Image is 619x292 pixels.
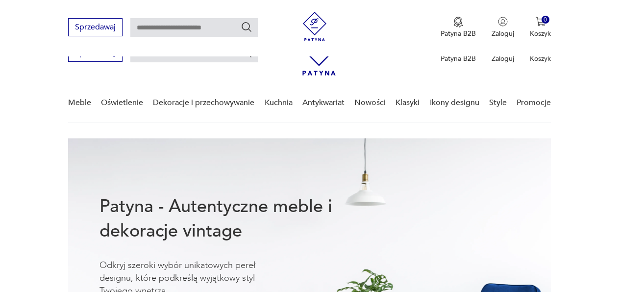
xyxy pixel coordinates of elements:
[99,194,360,243] h1: Patyna - Autentyczne meble i dekoracje vintage
[68,84,91,122] a: Meble
[430,84,479,122] a: Ikony designu
[441,17,476,38] a: Ikona medaluPatyna B2B
[489,84,507,122] a: Style
[453,17,463,27] img: Ikona medalu
[517,84,551,122] a: Promocje
[302,84,345,122] a: Antykwariat
[241,21,252,33] button: Szukaj
[530,17,551,38] button: 0Koszyk
[300,12,329,41] img: Patyna - sklep z meblami i dekoracjami vintage
[354,84,386,122] a: Nowości
[68,18,123,36] button: Sprzedawaj
[492,17,514,38] button: Zaloguj
[441,54,476,63] p: Patyna B2B
[498,17,508,27] img: Ikonka użytkownika
[265,84,293,122] a: Kuchnia
[101,84,143,122] a: Oświetlenie
[68,50,123,57] a: Sprzedawaj
[542,16,550,24] div: 0
[536,17,545,27] img: Ikona koszyka
[492,54,514,63] p: Zaloguj
[530,29,551,38] p: Koszyk
[441,17,476,38] button: Patyna B2B
[396,84,420,122] a: Klasyki
[441,29,476,38] p: Patyna B2B
[530,54,551,63] p: Koszyk
[68,25,123,31] a: Sprzedawaj
[492,29,514,38] p: Zaloguj
[153,84,254,122] a: Dekoracje i przechowywanie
